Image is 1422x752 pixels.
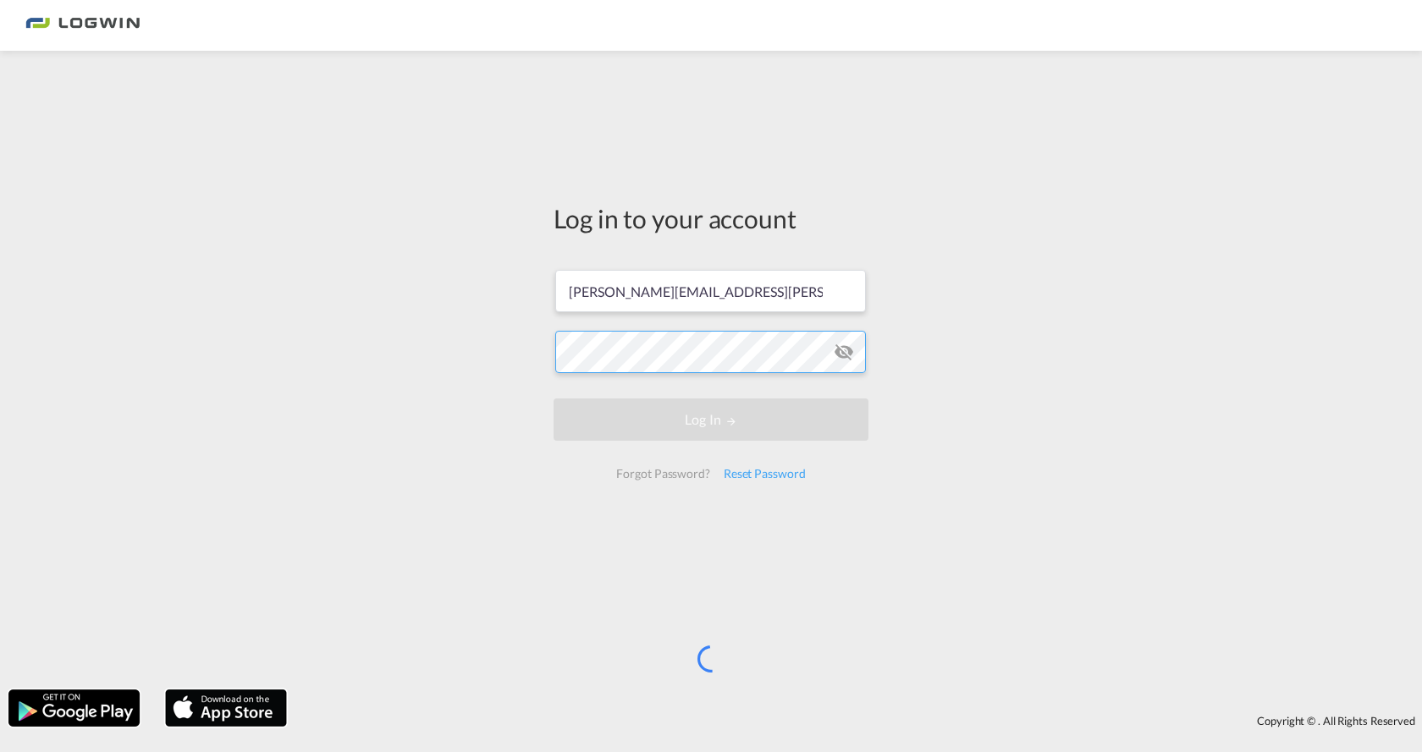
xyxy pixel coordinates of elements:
[25,7,140,45] img: 2761ae10d95411efa20a1f5e0282d2d7.png
[609,458,716,489] div: Forgot Password?
[554,200,868,236] div: Log in to your account
[554,398,868,441] button: LOGIN
[163,688,289,728] img: apple.png
[834,342,854,362] md-icon: icon-eye-off
[717,458,813,489] div: Reset Password
[7,688,141,728] img: google.png
[295,706,1422,735] div: Copyright © . All Rights Reserved
[555,270,866,312] input: Enter email/phone number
